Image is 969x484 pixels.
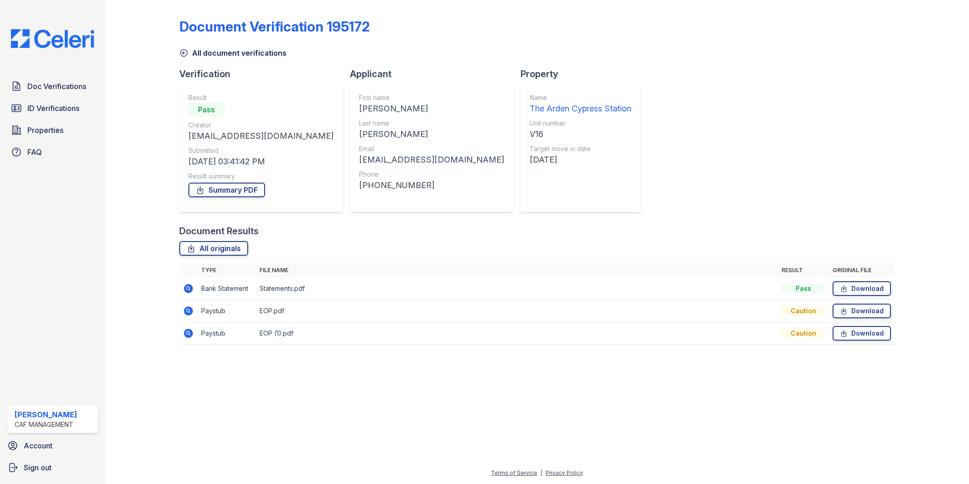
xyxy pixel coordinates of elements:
[256,322,778,345] td: EOP (1).pdf
[829,263,895,278] th: Original file
[24,440,52,451] span: Account
[188,172,333,181] div: Result summary
[27,147,42,158] span: FAQ
[530,93,631,115] a: Name The Arden Cypress Station
[7,99,98,117] a: ID Verifications
[781,329,825,338] div: Caution
[491,469,537,476] a: Terms of Service
[931,447,960,475] iframe: chat widget
[198,322,256,345] td: Paystub
[24,462,52,473] span: Sign out
[781,284,825,293] div: Pass
[256,278,778,300] td: Statements.pdf
[7,121,98,139] a: Properties
[188,93,333,102] div: Result
[359,102,504,115] div: [PERSON_NAME]
[359,128,504,141] div: [PERSON_NAME]
[188,146,333,155] div: Submitted
[256,263,778,278] th: File name
[833,281,891,296] a: Download
[530,119,631,128] div: Unit number
[359,119,504,128] div: Last name
[198,263,256,278] th: Type
[15,420,77,429] div: CAF Management
[530,102,631,115] div: The Arden Cypress Station
[179,18,370,35] div: Document Verification 195172
[188,155,333,168] div: [DATE] 03:41:42 PM
[530,128,631,141] div: V16
[179,241,248,256] a: All originals
[188,183,265,197] a: Summary PDF
[359,93,504,102] div: First name
[4,437,101,455] a: Account
[521,68,648,80] div: Property
[27,103,79,114] span: ID Verifications
[541,469,542,476] div: |
[546,469,583,476] a: Privacy Policy
[179,47,287,58] a: All document verifications
[188,121,333,130] div: Creator
[359,153,504,166] div: [EMAIL_ADDRESS][DOMAIN_NAME]
[4,29,101,48] img: CE_Logo_Blue-a8612792a0a2168367f1c8372b55b34899dd931a85d93a1a3d3e32e68fde9ad4.png
[530,144,631,153] div: Target move in date
[530,153,631,166] div: [DATE]
[359,179,504,192] div: [PHONE_NUMBER]
[833,304,891,318] a: Download
[179,225,259,237] div: Document Results
[833,326,891,341] a: Download
[530,93,631,102] div: Name
[7,143,98,161] a: FAQ
[188,130,333,142] div: [EMAIL_ADDRESS][DOMAIN_NAME]
[778,263,829,278] th: Result
[27,125,63,136] span: Properties
[198,300,256,322] td: Paystub
[15,409,77,420] div: [PERSON_NAME]
[256,300,778,322] td: EOP.pdf
[781,306,825,316] div: Caution
[359,170,504,179] div: Phone
[198,278,256,300] td: Bank Statement
[350,68,521,80] div: Applicant
[27,81,86,92] span: Doc Verifications
[4,458,101,477] a: Sign out
[7,77,98,95] a: Doc Verifications
[179,68,350,80] div: Verification
[359,144,504,153] div: Email
[188,102,225,117] div: Pass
